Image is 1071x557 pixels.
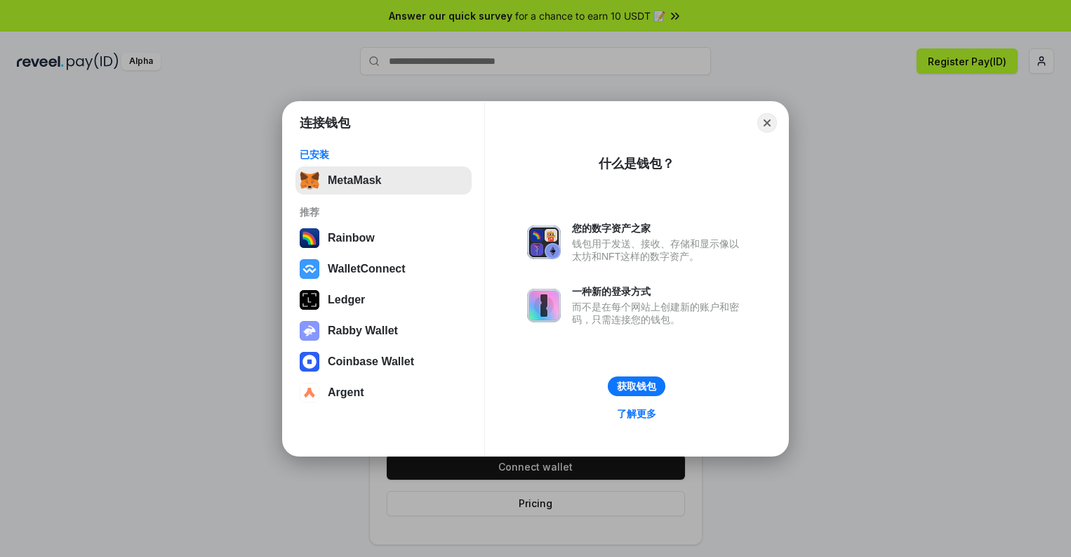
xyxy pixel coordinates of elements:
div: 而不是在每个网站上创建新的账户和密码，只需连接您的钱包。 [572,301,746,326]
button: Ledger [295,286,472,314]
div: 了解更多 [617,407,656,420]
div: 已安装 [300,148,467,161]
img: svg+xml,%3Csvg%20width%3D%2228%22%20height%3D%2228%22%20viewBox%3D%220%200%2028%2028%22%20fill%3D... [300,352,319,372]
div: WalletConnect [328,263,406,275]
img: svg+xml,%3Csvg%20width%3D%2228%22%20height%3D%2228%22%20viewBox%3D%220%200%2028%2028%22%20fill%3D... [300,259,319,279]
div: Rainbow [328,232,375,244]
button: Close [757,113,777,133]
div: 钱包用于发送、接收、存储和显示像以太坊和NFT这样的数字资产。 [572,237,746,263]
button: Rabby Wallet [295,317,472,345]
div: 获取钱包 [617,380,656,393]
div: 推荐 [300,206,467,218]
img: svg+xml,%3Csvg%20xmlns%3D%22http%3A%2F%2Fwww.w3.org%2F2000%2Fsvg%22%20fill%3D%22none%22%20viewBox... [527,225,561,259]
img: svg+xml,%3Csvg%20width%3D%22120%22%20height%3D%22120%22%20viewBox%3D%220%200%20120%20120%22%20fil... [300,228,319,248]
div: MetaMask [328,174,381,187]
div: Ledger [328,294,365,306]
img: svg+xml,%3Csvg%20fill%3D%22none%22%20height%3D%2233%22%20viewBox%3D%220%200%2035%2033%22%20width%... [300,171,319,190]
div: Coinbase Wallet [328,355,414,368]
button: 获取钱包 [608,376,665,396]
img: svg+xml,%3Csvg%20xmlns%3D%22http%3A%2F%2Fwww.w3.org%2F2000%2Fsvg%22%20fill%3D%22none%22%20viewBox... [300,321,319,341]
img: svg+xml,%3Csvg%20xmlns%3D%22http%3A%2F%2Fwww.w3.org%2F2000%2Fsvg%22%20width%3D%2228%22%20height%3... [300,290,319,310]
div: 什么是钱包？ [599,155,674,172]
img: svg+xml,%3Csvg%20xmlns%3D%22http%3A%2F%2Fwww.w3.org%2F2000%2Fsvg%22%20fill%3D%22none%22%20viewBox... [527,289,561,322]
button: Rainbow [295,224,472,252]
h1: 连接钱包 [300,114,350,131]
button: WalletConnect [295,255,472,283]
div: 一种新的登录方式 [572,285,746,298]
a: 了解更多 [608,405,665,423]
div: 您的数字资产之家 [572,222,746,235]
img: svg+xml,%3Csvg%20width%3D%2228%22%20height%3D%2228%22%20viewBox%3D%220%200%2028%2028%22%20fill%3D... [300,383,319,402]
button: MetaMask [295,166,472,195]
button: Argent [295,379,472,407]
div: Argent [328,386,364,399]
button: Coinbase Wallet [295,348,472,376]
div: Rabby Wallet [328,325,398,337]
